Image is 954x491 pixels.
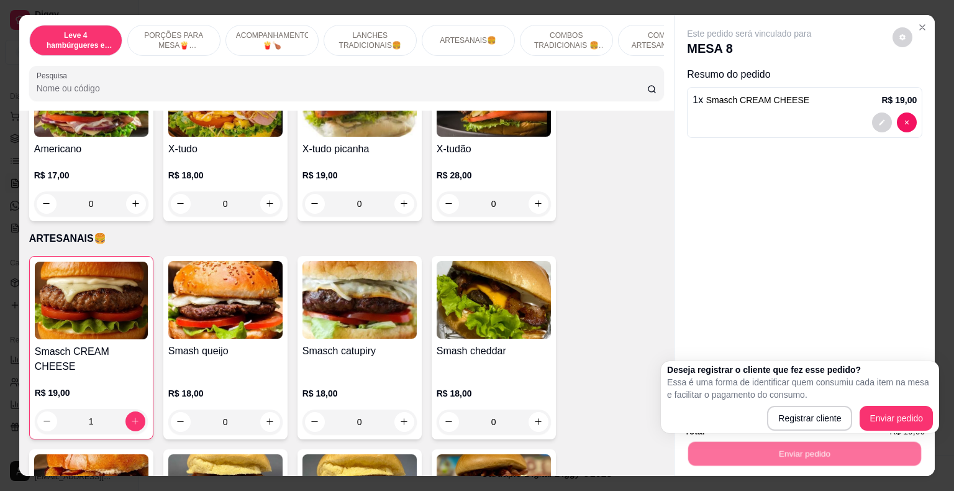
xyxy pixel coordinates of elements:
span: Smasch CREAM CHEESE [706,95,809,105]
h4: X-tudo [168,142,283,157]
button: Close [912,17,932,37]
p: ARTESANAIS🍔 [29,231,665,246]
button: Enviar pedido [860,406,933,431]
h4: Smasch catupiry [302,344,417,359]
img: product-image [35,262,148,339]
h4: Smash cheddar [437,344,551,359]
p: Este pedido será vinculado para [687,27,811,40]
p: R$ 19,00 [881,94,917,106]
p: R$ 18,00 [168,169,283,181]
p: R$ 18,00 [168,387,283,400]
h4: X-tudão [437,142,551,157]
p: R$ 28,00 [437,169,551,181]
input: Pesquisa [37,82,647,94]
img: product-image [302,261,417,339]
p: COMBOS ARTESANAIS🍔🍟🥤 [629,30,701,50]
p: Essa é uma forma de identificar quem consumiu cada item na mesa e facilitar o pagamento do consumo. [667,376,933,401]
p: R$ 17,00 [34,169,148,181]
button: decrease-product-quantity [872,112,892,132]
button: Registrar cliente [767,406,852,431]
p: Leve 4 hambúrgueres e economize [40,30,112,50]
p: PORÇÕES PARA MESA🍟(indisponível pra delivery) [138,30,210,50]
img: product-image [168,261,283,339]
button: decrease-product-quantity [897,112,917,132]
p: ACOMPANHAMENTOS🍟🍗 [236,30,308,50]
p: R$ 18,00 [437,387,551,400]
label: Pesquisa [37,70,71,81]
p: COMBOS TRADICIONAIS 🍔🥤🍟 [530,30,602,50]
p: MESA 8 [687,40,811,57]
h2: Deseja registrar o cliente que fez esse pedido? [667,364,933,376]
img: product-image [437,261,551,339]
p: 1 x [693,93,809,108]
h4: Americano [34,142,148,157]
p: R$ 19,00 [302,169,417,181]
p: R$ 18,00 [302,387,417,400]
h4: Smash queijo [168,344,283,359]
p: LANCHES TRADICIONAIS🍔 [334,30,406,50]
p: ARTESANAIS🍔 [440,35,496,45]
h4: Smasch CREAM CHEESE [35,344,148,374]
p: R$ 19,00 [35,387,148,399]
h4: X-tudo picanha [302,142,417,157]
button: decrease-product-quantity [893,27,912,47]
button: Enviar pedido [688,442,921,466]
p: Resumo do pedido [687,67,922,82]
